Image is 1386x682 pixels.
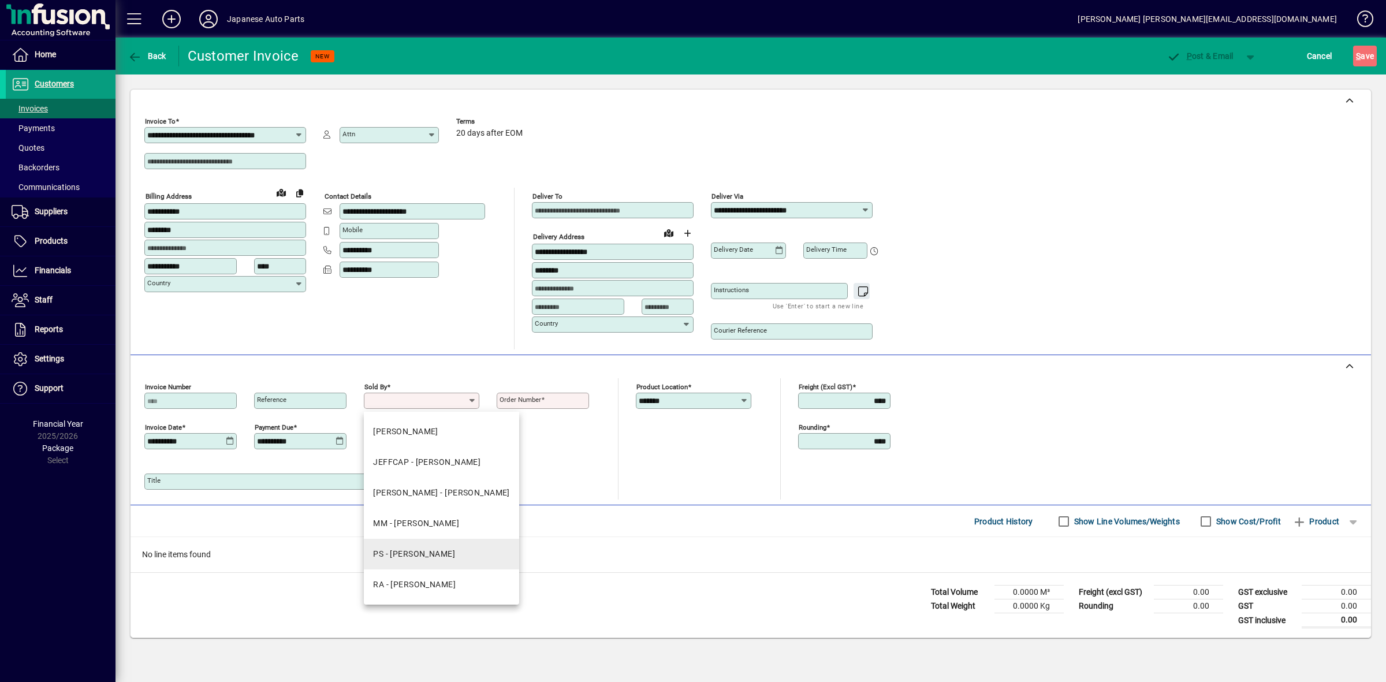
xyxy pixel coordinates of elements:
[35,236,68,245] span: Products
[1073,599,1154,613] td: Rounding
[12,143,44,152] span: Quotes
[35,325,63,334] span: Reports
[12,124,55,133] span: Payments
[6,286,115,315] a: Staff
[806,245,847,254] mat-label: Delivery time
[1302,599,1371,613] td: 0.00
[636,383,688,391] mat-label: Product location
[456,118,526,125] span: Terms
[145,117,176,125] mat-label: Invoice To
[1232,599,1302,613] td: GST
[373,548,455,560] div: PS - [PERSON_NAME]
[315,53,330,60] span: NEW
[6,374,115,403] a: Support
[535,319,558,327] mat-label: Country
[115,46,179,66] app-page-header-button: Back
[6,315,115,344] a: Reports
[1292,512,1339,531] span: Product
[6,177,115,197] a: Communications
[994,599,1064,613] td: 0.0000 Kg
[773,299,863,312] mat-hint: Use 'Enter' to start a new line
[1072,516,1180,527] label: Show Line Volumes/Weights
[42,444,73,453] span: Package
[153,9,190,29] button: Add
[714,326,767,334] mat-label: Courier Reference
[1167,51,1234,61] span: ost & Email
[12,163,59,172] span: Backorders
[6,256,115,285] a: Financials
[1232,586,1302,599] td: GST exclusive
[12,104,48,113] span: Invoices
[500,396,541,404] mat-label: Order number
[373,487,510,499] div: [PERSON_NAME] - [PERSON_NAME]
[6,99,115,118] a: Invoices
[1356,47,1374,65] span: ave
[925,599,994,613] td: Total Weight
[799,383,852,391] mat-label: Freight (excl GST)
[1348,2,1372,40] a: Knowledge Base
[1307,47,1332,65] span: Cancel
[147,476,161,485] mat-label: Title
[714,245,753,254] mat-label: Delivery date
[6,40,115,69] a: Home
[456,129,523,138] span: 20 days after EOM
[364,539,519,569] mat-option: PS - PHIL STEPHENS
[373,579,456,591] div: RA - [PERSON_NAME]
[6,345,115,374] a: Settings
[190,9,227,29] button: Profile
[12,182,80,192] span: Communications
[35,354,64,363] span: Settings
[373,456,480,468] div: JEFFCAP - [PERSON_NAME]
[1304,46,1335,66] button: Cancel
[364,508,519,539] mat-option: MM - MARK MYERS
[255,423,293,431] mat-label: Payment due
[342,130,355,138] mat-label: Attn
[1154,586,1223,599] td: 0.00
[364,447,519,478] mat-option: JEFFCAP - JEFF CAPEZI
[6,197,115,226] a: Suppliers
[35,295,53,304] span: Staff
[799,423,826,431] mat-label: Rounding
[125,46,169,66] button: Back
[1073,586,1154,599] td: Freight (excl GST)
[1287,511,1345,532] button: Product
[342,226,363,234] mat-label: Mobile
[35,266,71,275] span: Financials
[35,207,68,216] span: Suppliers
[227,10,304,28] div: Japanese Auto Parts
[970,511,1038,532] button: Product History
[6,138,115,158] a: Quotes
[994,586,1064,599] td: 0.0000 M³
[1187,51,1192,61] span: P
[1078,10,1337,28] div: [PERSON_NAME] [PERSON_NAME][EMAIL_ADDRESS][DOMAIN_NAME]
[147,279,170,287] mat-label: Country
[364,569,519,600] mat-option: RA - ROB ADAMS
[364,416,519,447] mat-option: AG - AKIKO GOTO
[660,223,678,242] a: View on map
[35,50,56,59] span: Home
[1154,599,1223,613] td: 0.00
[145,423,182,431] mat-label: Invoice date
[188,47,299,65] div: Customer Invoice
[145,383,191,391] mat-label: Invoice number
[364,383,387,391] mat-label: Sold by
[1302,586,1371,599] td: 0.00
[1356,51,1361,61] span: S
[128,51,166,61] span: Back
[678,224,696,243] button: Choose address
[974,512,1033,531] span: Product History
[257,396,286,404] mat-label: Reference
[714,286,749,294] mat-label: Instructions
[35,383,64,393] span: Support
[6,227,115,256] a: Products
[925,586,994,599] td: Total Volume
[6,118,115,138] a: Payments
[711,192,743,200] mat-label: Deliver via
[290,184,309,202] button: Copy to Delivery address
[373,426,438,438] div: [PERSON_NAME]
[532,192,562,200] mat-label: Deliver To
[1353,46,1377,66] button: Save
[272,183,290,202] a: View on map
[6,158,115,177] a: Backorders
[373,517,459,530] div: MM - [PERSON_NAME]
